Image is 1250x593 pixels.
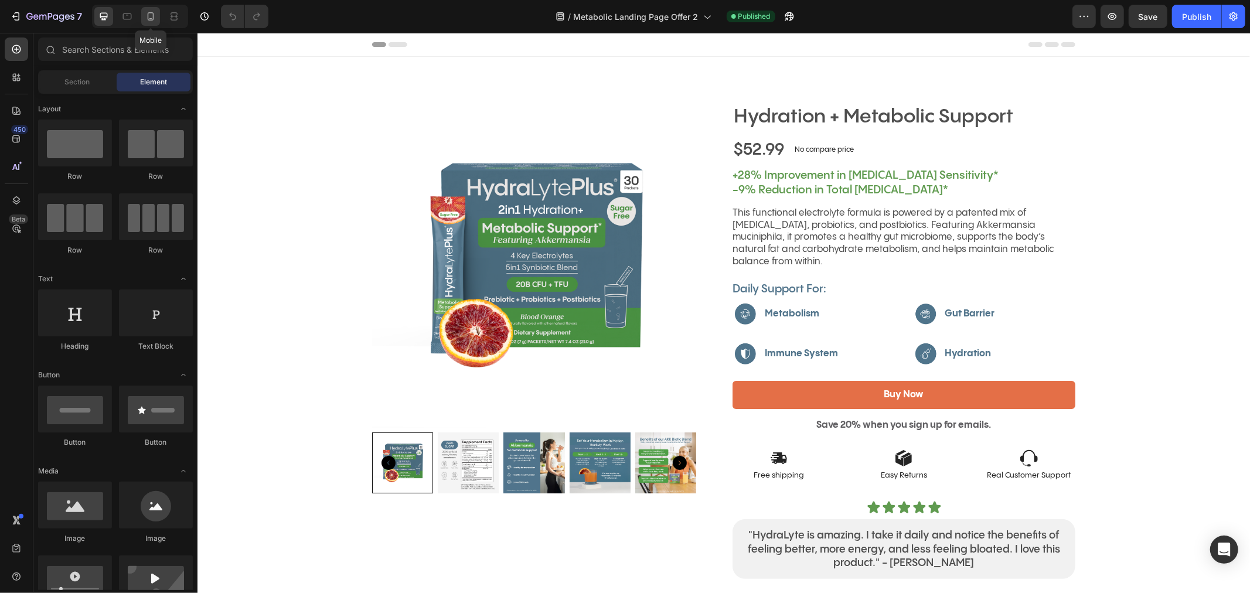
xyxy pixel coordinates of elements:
[38,274,53,284] span: Text
[38,341,112,352] div: Heading
[174,462,193,480] span: Toggle open
[535,348,878,376] button: Buy Now
[38,533,112,544] div: Image
[748,274,798,288] p: Gut Barrier
[38,437,112,448] div: Button
[535,105,588,129] div: $52.99
[1210,536,1238,564] div: Open Intercom Messenger
[38,245,112,255] div: Row
[221,5,268,28] div: Undo/Redo
[174,100,193,118] span: Toggle open
[786,438,877,448] p: Real Customer Support
[535,152,751,163] strong: -9% Reduction in Total [MEDICAL_DATA]*
[140,77,167,87] span: Element
[574,11,699,23] span: Metabolic Landing Page Offer 2
[65,77,90,87] span: Section
[738,11,771,22] span: Published
[597,114,656,121] p: No compare price
[619,387,794,397] strong: Save 20% when you sign up for emails.
[748,314,794,328] p: Hydration
[77,9,82,23] p: 7
[568,11,571,23] span: /
[119,437,193,448] div: Button
[535,250,878,264] p: Daily Support For:
[174,366,193,384] span: Toggle open
[1182,11,1211,23] div: Publish
[9,214,28,224] div: Beta
[174,270,193,288] span: Toggle open
[687,356,727,369] div: Buy Now
[536,438,626,448] p: Free shipping
[119,341,193,352] div: Text Block
[11,125,28,134] div: 450
[661,438,751,448] p: Easy Returns
[119,171,193,182] div: Row
[119,245,193,255] div: Row
[535,175,878,236] p: This functional electrolyte formula is powered by a patented mix of [MEDICAL_DATA], probiotics, a...
[535,71,878,98] h1: Hydration + Metabolic Support
[1172,5,1221,28] button: Publish
[38,104,61,114] span: Layout
[1129,5,1167,28] button: Save
[475,423,489,437] button: Carousel Next Arrow
[38,466,59,476] span: Media
[567,274,622,288] p: Metabolism
[535,137,801,148] strong: +28% Improvement in [MEDICAL_DATA] Sensitivity*
[38,370,60,380] span: Button
[1139,12,1158,22] span: Save
[542,496,871,537] p: "HydraLyte is amazing. I take it daily and notice the benefits of feeling better, more energy, an...
[38,171,112,182] div: Row
[119,533,193,544] div: Image
[197,33,1250,593] iframe: Design area
[567,314,641,328] p: Immune System
[5,5,87,28] button: 7
[38,38,193,61] input: Search Sections & Elements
